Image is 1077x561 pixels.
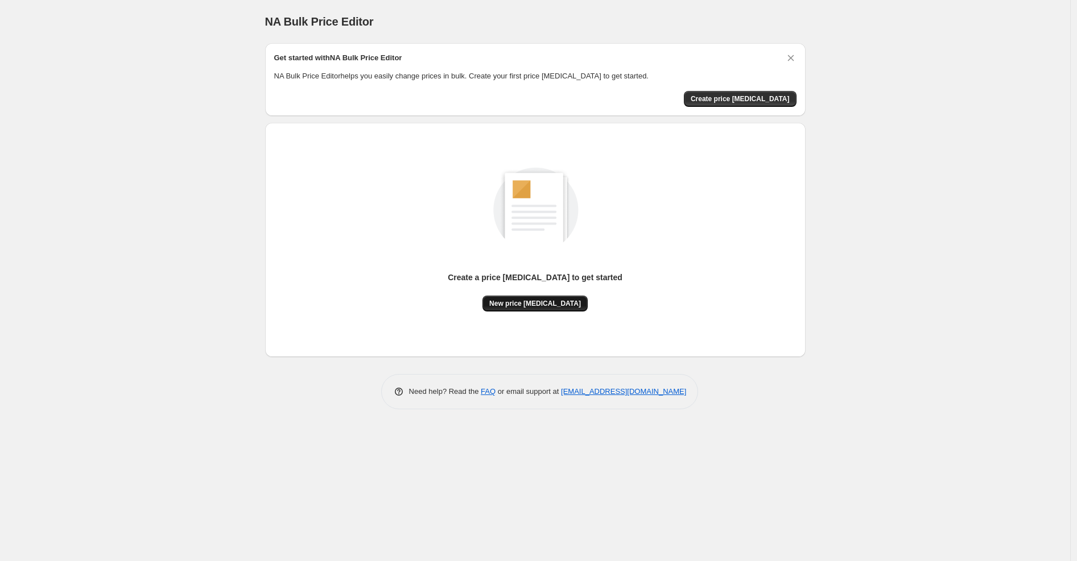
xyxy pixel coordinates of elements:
a: [EMAIL_ADDRESS][DOMAIN_NAME] [561,387,686,396]
span: NA Bulk Price Editor [265,15,374,28]
span: Need help? Read the [409,387,481,396]
span: or email support at [496,387,561,396]
button: Create price change job [684,91,797,107]
button: Dismiss card [785,52,797,64]
span: Create price [MEDICAL_DATA] [691,94,790,103]
a: FAQ [481,387,496,396]
p: Create a price [MEDICAL_DATA] to get started [448,272,622,283]
button: New price [MEDICAL_DATA] [482,296,588,311]
h2: Get started with NA Bulk Price Editor [274,52,402,64]
p: NA Bulk Price Editor helps you easily change prices in bulk. Create your first price [MEDICAL_DAT... [274,70,797,82]
span: New price [MEDICAL_DATA] [489,299,581,308]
